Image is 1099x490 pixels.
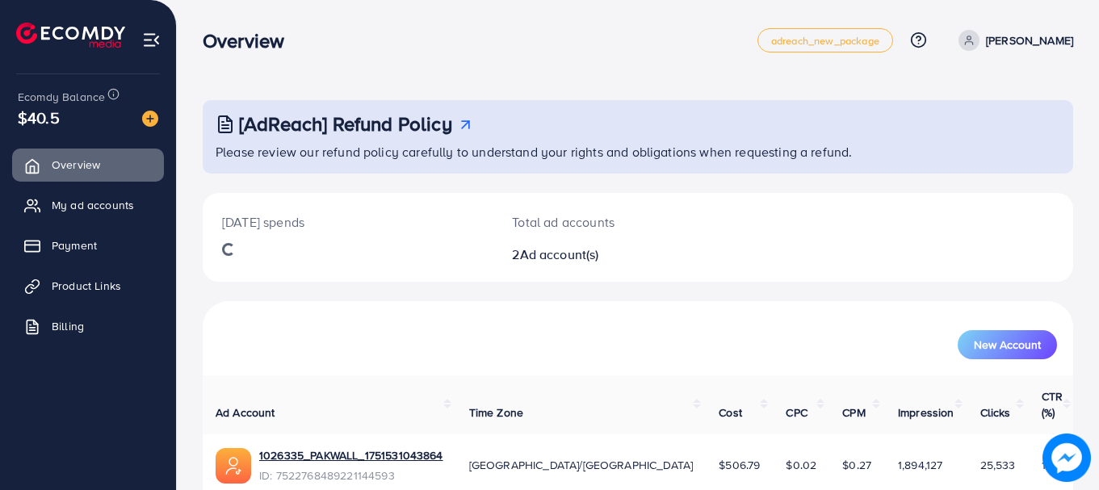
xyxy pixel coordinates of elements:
img: menu [142,31,161,49]
span: $506.79 [719,457,760,473]
span: Ad account(s) [520,245,599,263]
span: Ecomdy Balance [18,89,105,105]
a: 1026335_PAKWALL_1751531043864 [259,447,443,463]
span: Time Zone [469,404,523,421]
span: Billing [52,318,84,334]
span: Product Links [52,278,121,294]
span: CPC [786,404,807,421]
button: New Account [958,330,1057,359]
span: 25,533 [980,457,1016,473]
span: Overview [52,157,100,173]
img: ic-ads-acc.e4c84228.svg [216,448,251,484]
span: $0.27 [842,457,871,473]
a: Overview [12,149,164,181]
h3: Overview [203,29,297,52]
a: Payment [12,229,164,262]
span: adreach_new_package [771,36,879,46]
a: [PERSON_NAME] [952,30,1073,51]
span: Clicks [980,404,1011,421]
a: Billing [12,310,164,342]
img: image [142,111,158,127]
a: Product Links [12,270,164,302]
span: 1.35 [1042,457,1062,473]
span: CTR (%) [1042,388,1063,421]
span: CPM [842,404,865,421]
h3: [AdReach] Refund Policy [239,112,452,136]
span: Ad Account [216,404,275,421]
p: [DATE] spends [222,212,473,232]
img: logo [16,23,125,48]
img: image [1042,433,1091,482]
p: Please review our refund policy carefully to understand your rights and obligations when requesti... [216,142,1063,161]
p: [PERSON_NAME] [986,31,1073,50]
span: $40.5 [18,106,60,129]
span: My ad accounts [52,197,134,213]
span: Cost [719,404,742,421]
h2: 2 [512,247,691,262]
a: My ad accounts [12,189,164,221]
span: 1,894,127 [898,457,942,473]
span: $0.02 [786,457,816,473]
span: ID: 7522768489221144593 [259,467,443,484]
span: New Account [974,339,1041,350]
p: Total ad accounts [512,212,691,232]
span: Impression [898,404,954,421]
span: [GEOGRAPHIC_DATA]/[GEOGRAPHIC_DATA] [469,457,694,473]
a: adreach_new_package [757,28,893,52]
span: Payment [52,237,97,253]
